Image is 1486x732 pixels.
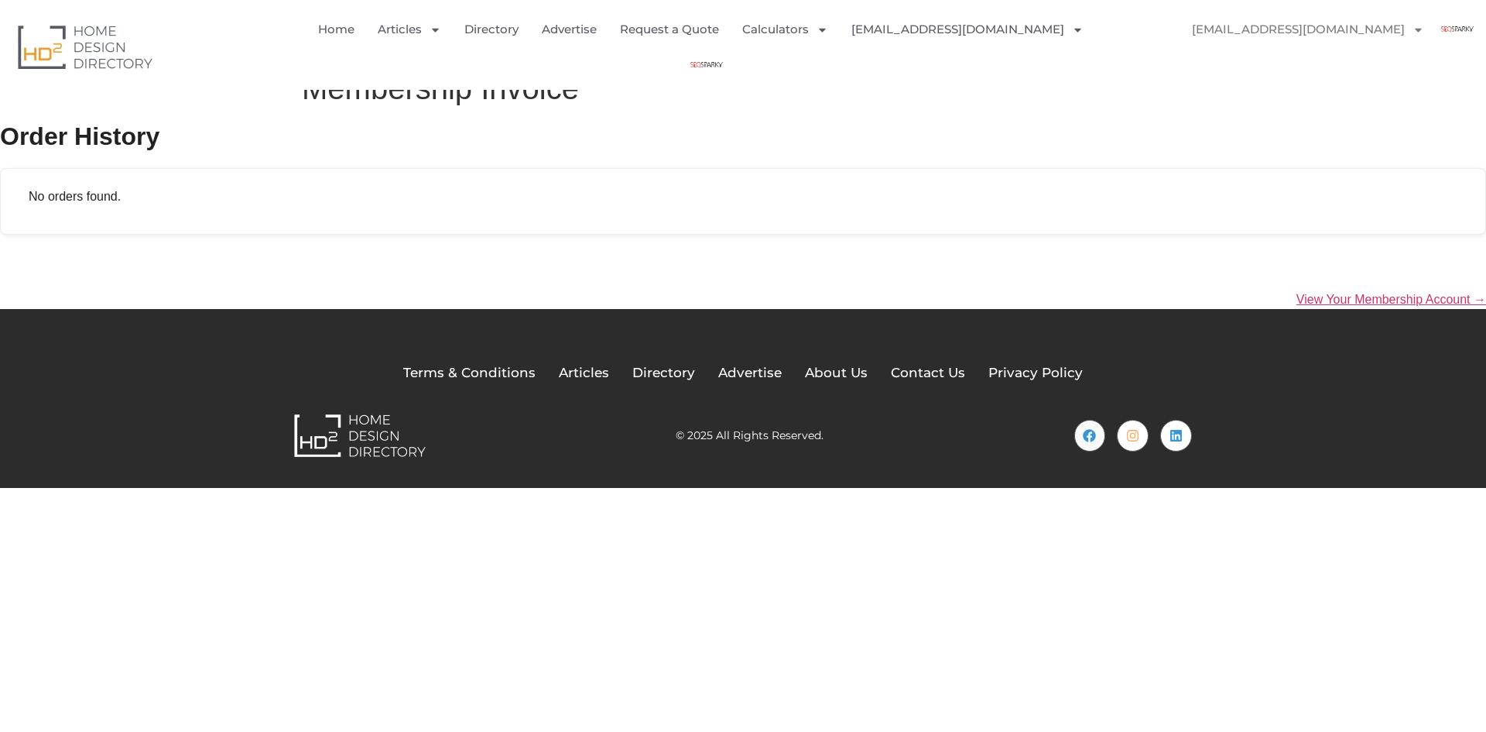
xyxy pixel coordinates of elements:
a: View Your Membership Account → [1296,293,1486,306]
a: About Us [805,363,868,383]
a: Home [318,12,354,47]
img: SEQSparky [1440,12,1474,46]
a: Articles [559,363,609,383]
h2: © 2025 All Rights Reserved. [676,430,823,441]
a: Directory [464,12,519,47]
a: Advertise [718,363,782,383]
a: Articles [378,12,441,47]
nav: Menu [302,12,1111,82]
a: Privacy Policy [988,363,1083,383]
a: [EMAIL_ADDRESS][DOMAIN_NAME] [1176,12,1440,47]
a: [EMAIL_ADDRESS][DOMAIN_NAME] [851,12,1084,47]
a: Request a Quote [620,12,719,47]
p: No orders found. [29,187,1457,206]
a: Advertise [542,12,597,47]
a: Calculators [742,12,828,47]
a: Contact Us [891,363,965,383]
img: SEQSparky [689,47,724,82]
a: Terms & Conditions [403,363,536,383]
a: Directory [632,363,695,383]
nav: Menu [1176,12,1474,47]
